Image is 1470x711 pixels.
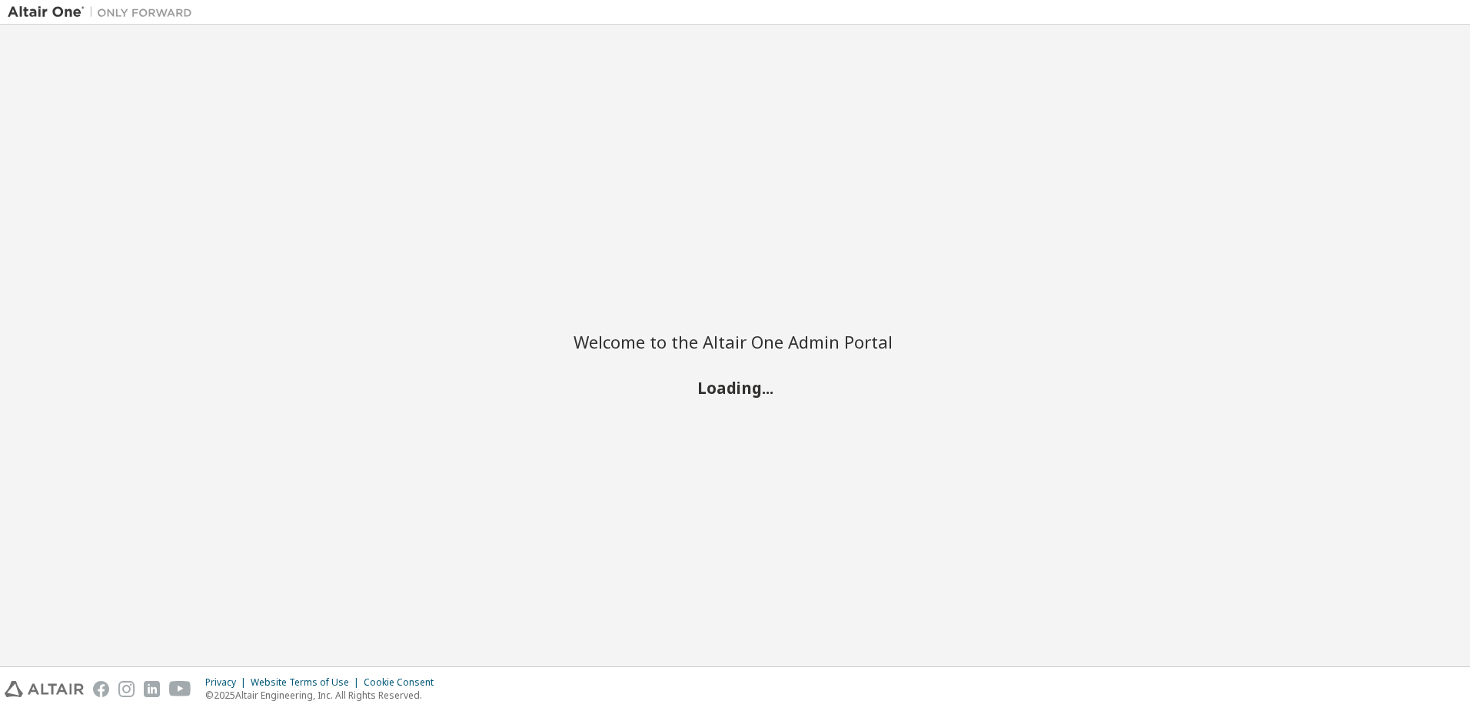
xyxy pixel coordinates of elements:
[5,681,84,697] img: altair_logo.svg
[251,676,364,689] div: Website Terms of Use
[574,331,896,352] h2: Welcome to the Altair One Admin Portal
[574,378,896,398] h2: Loading...
[205,676,251,689] div: Privacy
[169,681,191,697] img: youtube.svg
[205,689,443,702] p: © 2025 Altair Engineering, Inc. All Rights Reserved.
[8,5,200,20] img: Altair One
[364,676,443,689] div: Cookie Consent
[118,681,135,697] img: instagram.svg
[93,681,109,697] img: facebook.svg
[144,681,160,697] img: linkedin.svg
